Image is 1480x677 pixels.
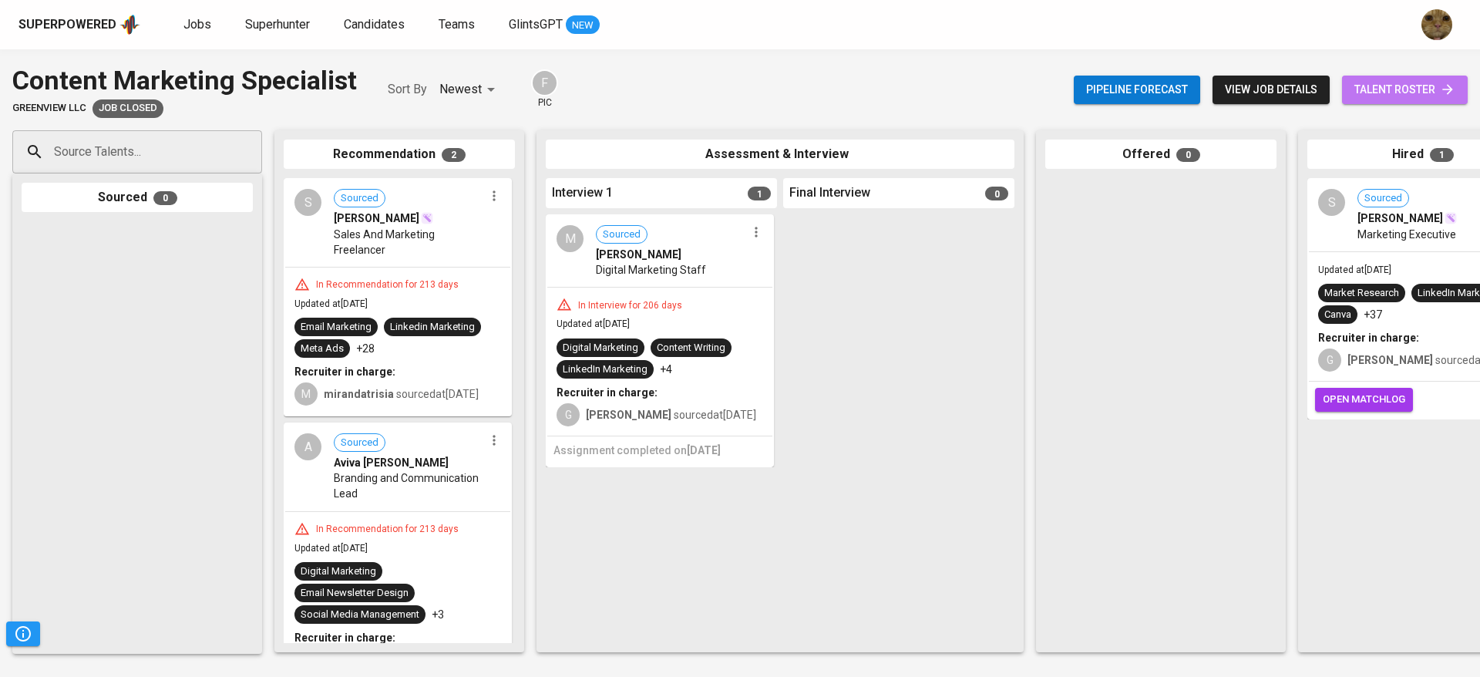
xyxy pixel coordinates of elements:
[1342,76,1468,104] a: talent roster
[335,191,385,206] span: Sourced
[294,543,368,554] span: Updated at [DATE]
[1430,148,1454,162] span: 1
[1318,332,1419,344] b: Recruiter in charge:
[294,632,395,644] b: Recruiter in charge:
[294,382,318,406] div: M
[294,365,395,378] b: Recruiter in charge:
[245,17,310,32] span: Superhunter
[557,386,658,399] b: Recruiter in charge:
[557,403,580,426] div: G
[1323,391,1405,409] span: open matchlog
[183,15,214,35] a: Jobs
[509,17,563,32] span: GlintsGPT
[657,341,725,355] div: Content Writing
[1421,9,1452,40] img: ec6c0910-f960-4a00-a8f8-c5744e41279e.jpg
[1045,140,1276,170] div: Offered
[1324,308,1351,322] div: Canva
[531,69,558,109] div: pic
[789,184,870,202] span: Final Interview
[748,187,771,200] span: 1
[439,76,500,104] div: Newest
[310,278,465,291] div: In Recommendation for 213 days
[294,433,321,460] div: A
[388,80,427,99] p: Sort By
[254,150,257,153] button: Open
[557,225,584,252] div: M
[12,62,357,99] div: Content Marketing Specialist
[1225,80,1317,99] span: view job details
[1318,189,1345,216] div: S
[335,436,385,450] span: Sourced
[586,409,671,421] b: [PERSON_NAME]
[596,247,681,262] span: [PERSON_NAME]
[1315,388,1413,412] button: open matchlog
[183,17,211,32] span: Jobs
[563,341,638,355] div: Digital Marketing
[1324,286,1399,301] div: Market Research
[324,388,479,400] span: sourced at [DATE]
[1086,80,1188,99] span: Pipeline forecast
[6,621,40,646] button: Pipeline Triggers
[92,99,163,118] div: Job already placed by Glints
[1358,191,1408,206] span: Sourced
[1347,354,1433,366] b: [PERSON_NAME]
[546,214,774,467] div: MSourced[PERSON_NAME]Digital Marketing StaffIn Interview for 206 daysUpdated at[DATE]Digital Mark...
[553,443,766,460] h6: Assignment completed on
[509,15,600,35] a: GlintsGPT NEW
[1357,227,1456,242] span: Marketing Executive
[563,362,647,377] div: LinkedIn Marketing
[12,101,86,116] span: Greenview LLC
[301,608,419,622] div: Social Media Management
[390,320,475,335] div: Linkedin Marketing
[18,16,116,34] div: Superpowered
[284,178,512,416] div: SSourced[PERSON_NAME]Sales And Marketing FreelancerIn Recommendation for 213 daysUpdated at[DATE]...
[439,80,482,99] p: Newest
[586,409,756,421] span: sourced at [DATE]
[546,140,1014,170] div: Assessment & Interview
[245,15,313,35] a: Superhunter
[334,211,419,226] span: [PERSON_NAME]
[442,148,466,162] span: 2
[334,227,484,258] span: Sales And Marketing Freelancer
[557,318,630,329] span: Updated at [DATE]
[324,388,394,400] b: mirandatrisia
[660,362,672,377] p: +4
[301,586,409,601] div: Email Newsletter Design
[1318,349,1341,372] div: G
[294,189,321,216] div: S
[119,13,140,36] img: app logo
[1176,148,1200,162] span: 0
[1074,76,1200,104] button: Pipeline forecast
[439,17,475,32] span: Teams
[344,17,405,32] span: Candidates
[92,101,163,116] span: Job Closed
[432,607,444,622] p: +3
[1364,307,1382,322] p: +37
[301,342,344,356] div: Meta Ads
[1354,80,1455,99] span: talent roster
[301,564,376,579] div: Digital Marketing
[22,183,253,213] div: Sourced
[421,212,433,224] img: magic_wand.svg
[294,298,368,309] span: Updated at [DATE]
[439,15,478,35] a: Teams
[552,184,613,202] span: Interview 1
[1213,76,1330,104] button: view job details
[1318,264,1391,275] span: Updated at [DATE]
[344,15,408,35] a: Candidates
[18,13,140,36] a: Superpoweredapp logo
[596,262,706,278] span: Digital Marketing Staff
[153,191,177,205] span: 0
[1357,211,1443,226] span: [PERSON_NAME]
[566,18,600,33] span: NEW
[597,227,647,242] span: Sourced
[1445,212,1457,224] img: magic_wand.svg
[356,341,375,356] p: +28
[310,523,465,536] div: In Recommendation for 213 days
[301,320,372,335] div: Email Marketing
[334,455,449,470] span: Aviva [PERSON_NAME]
[334,470,484,501] span: Branding and Communication Lead
[531,69,558,96] div: F
[687,444,721,456] span: [DATE]
[985,187,1008,200] span: 0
